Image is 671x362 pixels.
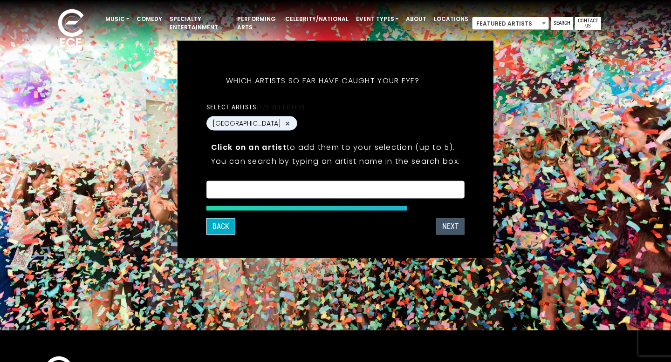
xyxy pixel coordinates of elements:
a: Celebrity/National [281,11,352,27]
span: Featured Artists [472,17,548,30]
label: Select artists [206,103,305,111]
h5: Which artists so far have caught your eye? [206,64,439,98]
span: Featured Artists [472,17,549,30]
strong: Click on an artist [211,142,287,153]
button: NEXT [436,218,465,235]
a: Locations [430,11,472,27]
p: You can search by typing an artist name in the search box. [211,155,460,167]
span: [GEOGRAPHIC_DATA] [212,119,281,128]
a: Event Types [352,11,402,27]
a: Comedy [133,11,166,27]
img: ece_new_logo_whitev2-1.png [48,7,94,52]
a: Contact Us [575,17,601,30]
button: Remove SOUTHSIDE STATION [284,119,291,127]
span: (1/5 selected) [257,103,305,111]
a: About [402,11,430,27]
textarea: Search [212,187,459,195]
a: Search [551,17,573,30]
a: Specialty Entertainment [166,11,233,35]
a: Performing Arts [233,11,281,35]
p: to add them to your selection (up to 5). [211,141,460,153]
a: Music [102,11,133,27]
button: Back [206,218,235,235]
